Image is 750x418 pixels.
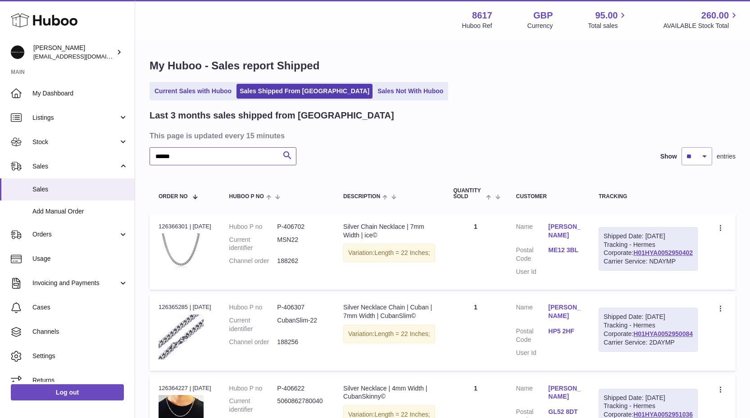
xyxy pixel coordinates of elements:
[32,230,118,239] span: Orders
[516,246,549,263] dt: Postal Code
[633,411,693,418] a: H01HYA0052951036
[236,84,373,99] a: Sales Shipped From [GEOGRAPHIC_DATA]
[151,84,235,99] a: Current Sales with Huboo
[32,327,128,336] span: Channels
[229,384,277,393] dt: Huboo P no
[32,114,118,122] span: Listings
[599,194,698,200] div: Tracking
[32,89,128,98] span: My Dashboard
[660,152,677,161] label: Show
[159,314,204,359] img: Cuban.jpg
[374,411,430,418] span: Length = 22 Inches;
[533,9,553,22] strong: GBP
[444,214,507,290] td: 1
[444,294,507,370] td: 1
[277,338,325,346] dd: 188256
[150,109,394,122] h2: Last 3 months sales shipped from [GEOGRAPHIC_DATA]
[32,352,128,360] span: Settings
[595,9,618,22] span: 95.00
[633,249,693,256] a: H01HYA0052950402
[32,207,128,216] span: Add Manual Order
[588,22,628,30] span: Total sales
[229,194,264,200] span: Huboo P no
[343,325,435,343] div: Variation:
[548,327,581,336] a: HP5 2HF
[343,194,380,200] span: Description
[277,384,325,393] dd: P-406622
[462,22,492,30] div: Huboo Ref
[548,408,581,416] a: GL52 8DT
[717,152,736,161] span: entries
[11,384,124,400] a: Log out
[548,384,581,401] a: [PERSON_NAME]
[374,330,430,337] span: Length = 22 Inches;
[516,268,549,276] dt: User Id
[516,349,549,357] dt: User Id
[150,59,736,73] h1: My Huboo - Sales report Shipped
[604,313,693,321] div: Shipped Date: [DATE]
[604,232,693,241] div: Shipped Date: [DATE]
[516,384,549,404] dt: Name
[453,188,484,200] span: Quantity Sold
[229,236,277,253] dt: Current identifier
[633,330,693,337] a: H01HYA0052950084
[277,316,325,333] dd: CubanSlim-22
[527,22,553,30] div: Currency
[229,397,277,414] dt: Current identifier
[159,233,204,278] img: IMG_5423_F-scaled.jpg
[150,131,733,141] h3: This page is updated every 15 minutes
[599,308,698,352] div: Tracking - Hermes Corporate:
[663,22,739,30] span: AVAILABLE Stock Total
[277,223,325,231] dd: P-406702
[229,338,277,346] dt: Channel order
[32,162,118,171] span: Sales
[32,254,128,263] span: Usage
[343,223,435,240] div: Silver Chain Necklace | 7mm Width | ice©
[588,9,628,30] a: 95.00 Total sales
[32,303,128,312] span: Cases
[604,338,693,347] div: Carrier Service: 2DAYMP
[229,223,277,231] dt: Huboo P no
[548,246,581,254] a: ME12 3BL
[229,303,277,312] dt: Huboo P no
[277,397,325,414] dd: 5060862780040
[159,303,211,311] div: 126365285 | [DATE]
[516,194,581,200] div: Customer
[277,236,325,253] dd: MSN22
[343,384,435,401] div: Silver Necklace | 4mm Width | CubanSkinny©
[374,84,446,99] a: Sales Not With Huboo
[516,223,549,242] dt: Name
[701,9,729,22] span: 260.00
[548,303,581,320] a: [PERSON_NAME]
[159,194,188,200] span: Order No
[277,303,325,312] dd: P-406307
[229,316,277,333] dt: Current identifier
[33,44,114,61] div: [PERSON_NAME]
[277,257,325,265] dd: 188262
[343,303,435,320] div: Silver Necklace Chain | Cuban | 7mm Width | CubanSlim©
[604,257,693,266] div: Carrier Service: NDAYMP
[374,249,430,256] span: Length = 22 Inches;
[32,138,118,146] span: Stock
[472,9,492,22] strong: 8617
[159,384,211,392] div: 126364227 | [DATE]
[33,53,132,60] span: [EMAIL_ADDRESS][DOMAIN_NAME]
[343,244,435,262] div: Variation:
[32,279,118,287] span: Invoicing and Payments
[159,223,211,231] div: 126366301 | [DATE]
[516,303,549,323] dt: Name
[663,9,739,30] a: 260.00 AVAILABLE Stock Total
[32,376,128,385] span: Returns
[229,257,277,265] dt: Channel order
[604,394,693,402] div: Shipped Date: [DATE]
[548,223,581,240] a: [PERSON_NAME]
[32,185,128,194] span: Sales
[599,227,698,271] div: Tracking - Hermes Corporate:
[11,45,24,59] img: hello@alfredco.com
[516,327,549,344] dt: Postal Code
